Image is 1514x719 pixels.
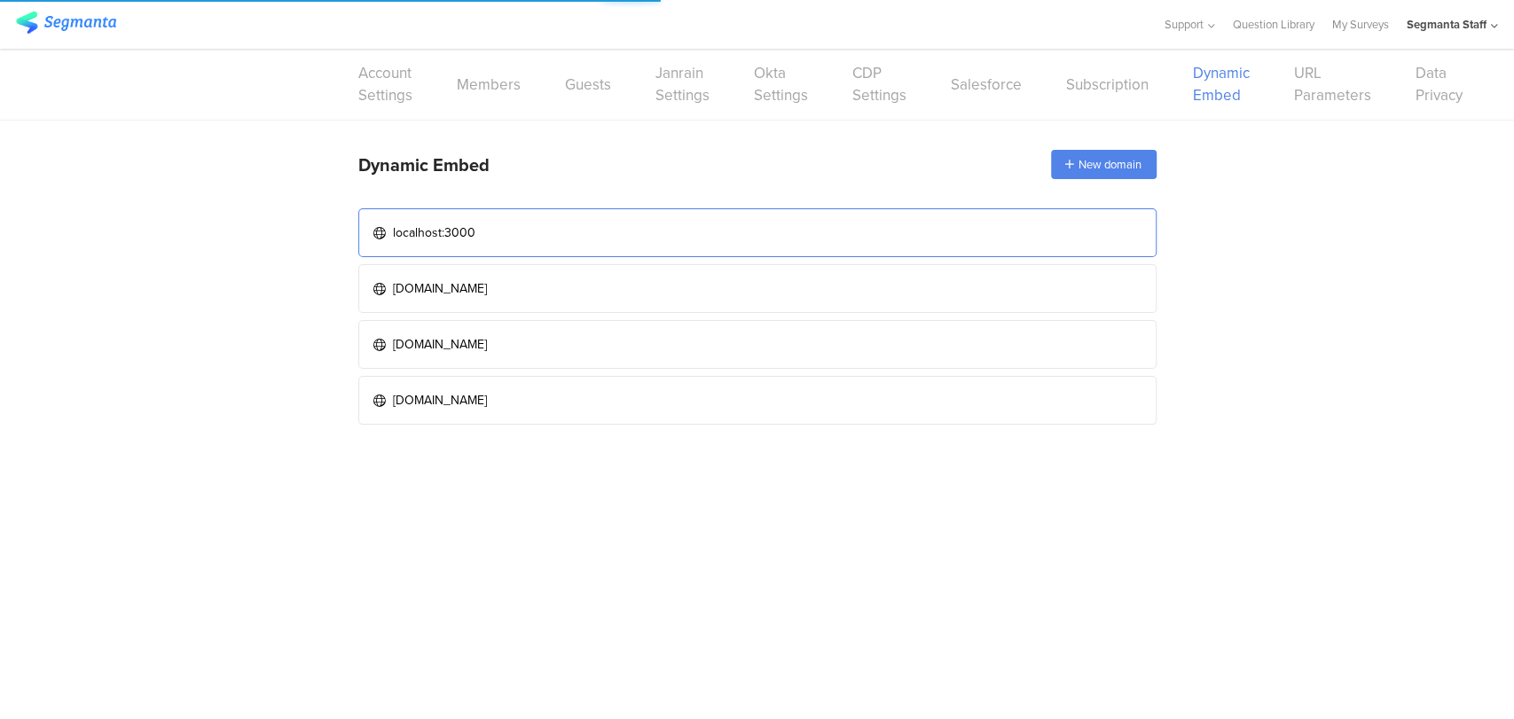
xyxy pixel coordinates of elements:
div: localhost:3000 [393,223,475,242]
img: segmanta logo [16,12,116,34]
a: Members [457,74,521,96]
a: Data Privacy [1416,62,1463,106]
a: CDP Settings [852,62,906,106]
a: [DOMAIN_NAME] [358,264,1157,313]
a: Subscription [1066,74,1149,96]
div: Dynamic Embed [358,152,490,178]
a: URL Parameters [1294,62,1371,106]
a: [DOMAIN_NAME] [358,376,1157,425]
a: Account Settings [358,62,412,106]
a: [DOMAIN_NAME] [358,320,1157,369]
a: Salesforce [951,74,1022,96]
a: Janrain Settings [655,62,710,106]
a: Guests [565,74,611,96]
a: Okta Settings [754,62,808,106]
div: [DOMAIN_NAME] [393,279,487,298]
div: [DOMAIN_NAME] [393,391,487,410]
div: Segmanta Staff [1407,16,1487,33]
span: New domain [1079,156,1141,173]
div: [DOMAIN_NAME] [393,335,487,354]
span: Support [1165,16,1204,33]
a: localhost:3000 [358,208,1157,257]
